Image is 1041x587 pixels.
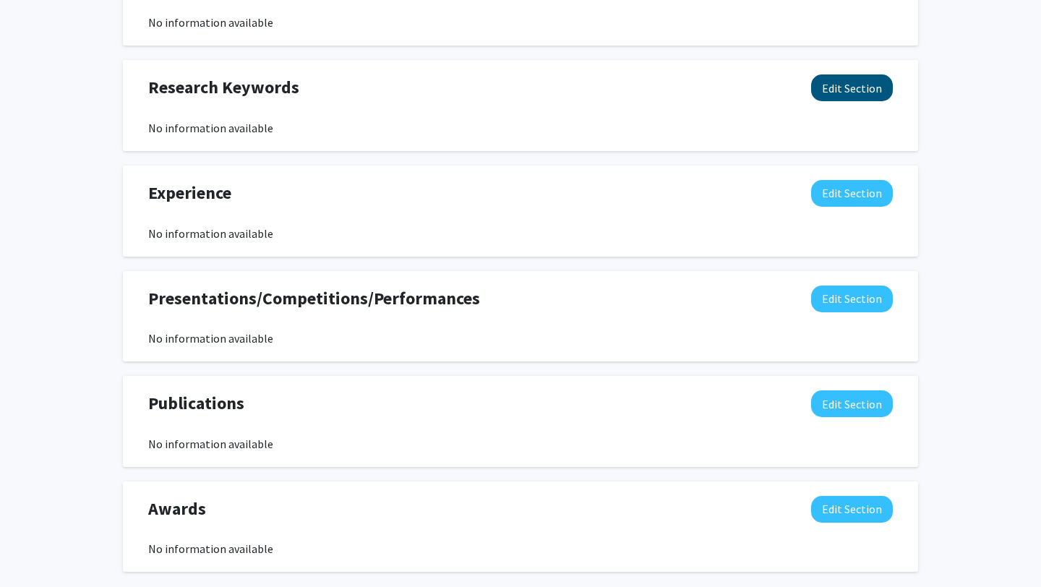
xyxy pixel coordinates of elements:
div: No information available [148,14,893,31]
button: Edit Research Keywords [811,74,893,101]
span: Publications [148,390,244,416]
button: Edit Experience [811,180,893,207]
span: Research Keywords [148,74,299,100]
button: Edit Awards [811,496,893,523]
iframe: Chat [11,522,61,576]
span: Presentations/Competitions/Performances [148,286,480,312]
div: No information available [148,435,893,453]
div: No information available [148,119,893,137]
div: No information available [148,540,893,557]
button: Edit Presentations/Competitions/Performances [811,286,893,312]
span: Experience [148,180,231,206]
div: No information available [148,330,893,347]
div: No information available [148,225,893,242]
button: Edit Publications [811,390,893,417]
span: Awards [148,496,206,522]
